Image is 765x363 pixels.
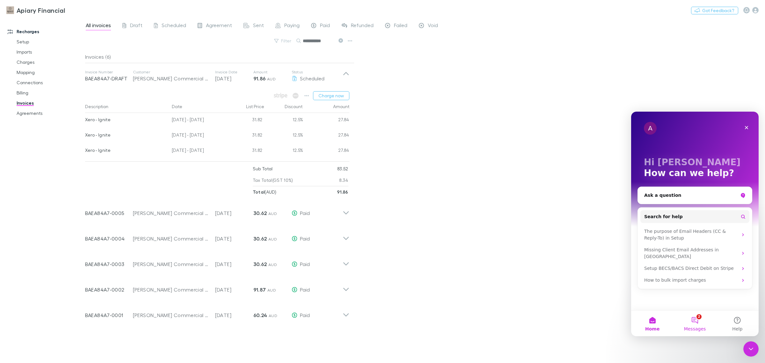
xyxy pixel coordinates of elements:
[80,63,354,89] div: Invoice NumberBAEA84A7-DRAFTCustomer[PERSON_NAME] Commercial Pty LtdInvoice Date[DATE]Amount91.86...
[17,6,65,14] h3: Apiary Financial
[10,88,90,98] a: Billing
[85,75,133,82] p: BAEA84A7-DRAFT
[85,311,133,319] p: BAEA84A7-0001
[268,262,277,267] span: AUD
[133,209,209,217] div: [PERSON_NAME] Commercial Pty Ltd
[133,311,209,319] div: [PERSON_NAME] Commercial Pty Ltd
[300,286,310,293] span: Paid
[253,75,266,82] strong: 91.86
[85,113,167,126] div: Xero - Ignite
[133,75,209,82] div: [PERSON_NAME] Commercial Pty Ltd
[215,70,253,75] p: Invoice Date
[85,235,133,242] p: BAEA84A7-0004
[85,128,167,142] div: Xero - Ignite
[284,22,300,30] span: Paying
[300,235,310,241] span: Paid
[253,261,267,267] strong: 30.62
[85,286,133,293] p: BAEA84A7-0002
[1,26,90,37] a: Recharges
[169,128,227,144] div: [DATE] - [DATE]
[85,209,133,217] p: BAEA84A7-0005
[351,22,374,30] span: Refunded
[313,91,349,100] button: Charge now
[206,22,232,30] span: Agreement
[271,37,295,45] button: Filter
[133,260,209,268] div: [PERSON_NAME] Commercial Pty Ltd
[253,210,267,216] strong: 30.62
[85,144,167,157] div: Xero - Ignite
[169,113,227,128] div: [DATE] - [DATE]
[6,6,14,14] img: Apiary Financial's Logo
[253,235,267,242] strong: 30.62
[253,163,273,174] p: Sub Total
[428,22,438,30] span: Void
[80,223,354,249] div: BAEA84A7-0004[PERSON_NAME] Commercial Pty Ltd[DATE]30.62 AUDPaid
[215,311,253,319] p: [DATE]
[269,313,277,318] span: AUD
[227,128,265,144] div: 31.82
[10,78,90,88] a: Connections
[130,22,142,30] span: Draft
[227,144,265,159] div: 31.82
[215,209,253,217] p: [DATE]
[85,260,133,268] p: BAEA84A7-0003
[320,22,330,30] span: Paid
[267,77,276,81] span: AUD
[253,174,293,186] p: Tax Total (GST 10%)
[80,300,354,325] div: BAEA84A7-0001[PERSON_NAME] Commercial Pty Ltd[DATE]60.24 AUDPaid
[215,75,253,82] p: [DATE]
[339,174,348,186] p: 8.34
[300,261,310,267] span: Paid
[303,144,349,159] div: 27.84
[253,70,292,75] p: Amount
[253,286,266,293] strong: 91.87
[743,341,759,357] iframe: Intercom live chat
[215,235,253,242] p: [DATE]
[10,108,90,118] a: Agreements
[3,3,69,18] a: Apiary Financial
[10,47,90,57] a: Imports
[300,312,310,318] span: Paid
[291,91,300,100] span: Available when invoice is finalised
[268,211,277,216] span: AUD
[300,75,324,81] span: Scheduled
[86,22,111,30] span: All invoices
[267,288,276,293] span: AUD
[10,98,90,108] a: Invoices
[394,22,407,30] span: Failed
[265,113,303,128] div: 12.5%
[169,144,227,159] div: [DATE] - [DATE]
[300,210,310,216] span: Paid
[268,237,277,241] span: AUD
[265,128,303,144] div: 12.5%
[631,112,759,336] iframe: Intercom live chat
[10,57,90,67] a: Charges
[80,274,354,300] div: BAEA84A7-0002[PERSON_NAME] Commercial Pty Ltd[DATE]91.87 AUDPaid
[292,70,343,75] p: Status
[253,186,276,198] p: ( AUD )
[80,249,354,274] div: BAEA84A7-0003[PERSON_NAME] Commercial Pty Ltd[DATE]30.62 AUDPaid
[227,113,265,128] div: 31.82
[133,286,209,293] div: [PERSON_NAME] Commercial Pty Ltd
[253,189,265,195] strong: Total
[272,91,289,100] span: Available when invoice is finalised
[85,70,133,75] p: Invoice Number
[265,144,303,159] div: 12.5%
